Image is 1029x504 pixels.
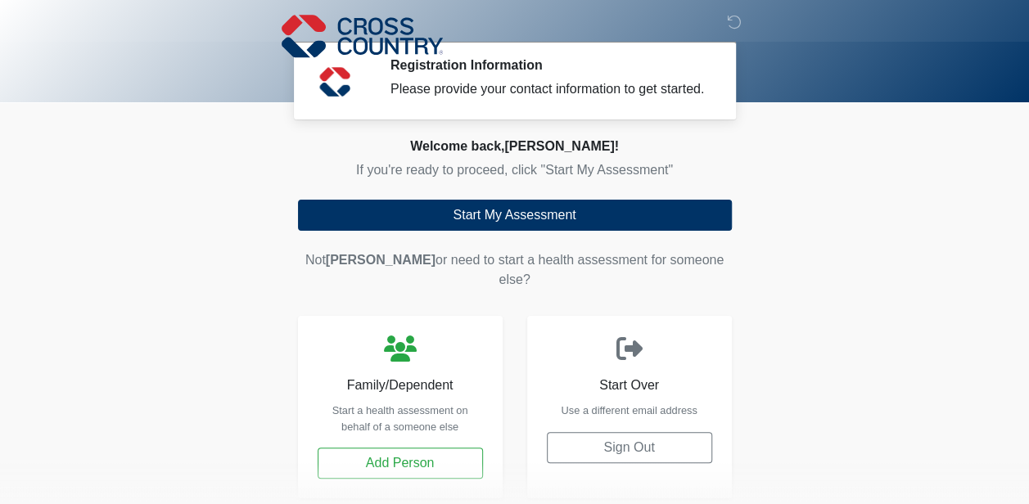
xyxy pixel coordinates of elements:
[547,403,712,418] p: Use a different email address
[298,160,732,180] p: If you're ready to proceed, click "Start My Assessment"
[318,377,483,393] h6: Family/Dependent
[298,200,732,231] button: Start My Assessment
[390,79,707,99] div: Please provide your contact information to get started.
[310,57,359,106] img: Agent Avatar
[504,139,614,153] span: [PERSON_NAME]
[298,138,732,154] h2: Welcome back, !
[326,253,436,267] span: [PERSON_NAME]
[547,432,712,463] button: Sign Out
[547,377,712,393] h6: Start Over
[318,403,483,434] p: Start a health assessment on behalf of a someone else
[318,448,483,479] button: Add Person
[282,12,444,60] img: Cross Country Logo
[298,250,732,290] p: Not or need to start a health assessment for someone else?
